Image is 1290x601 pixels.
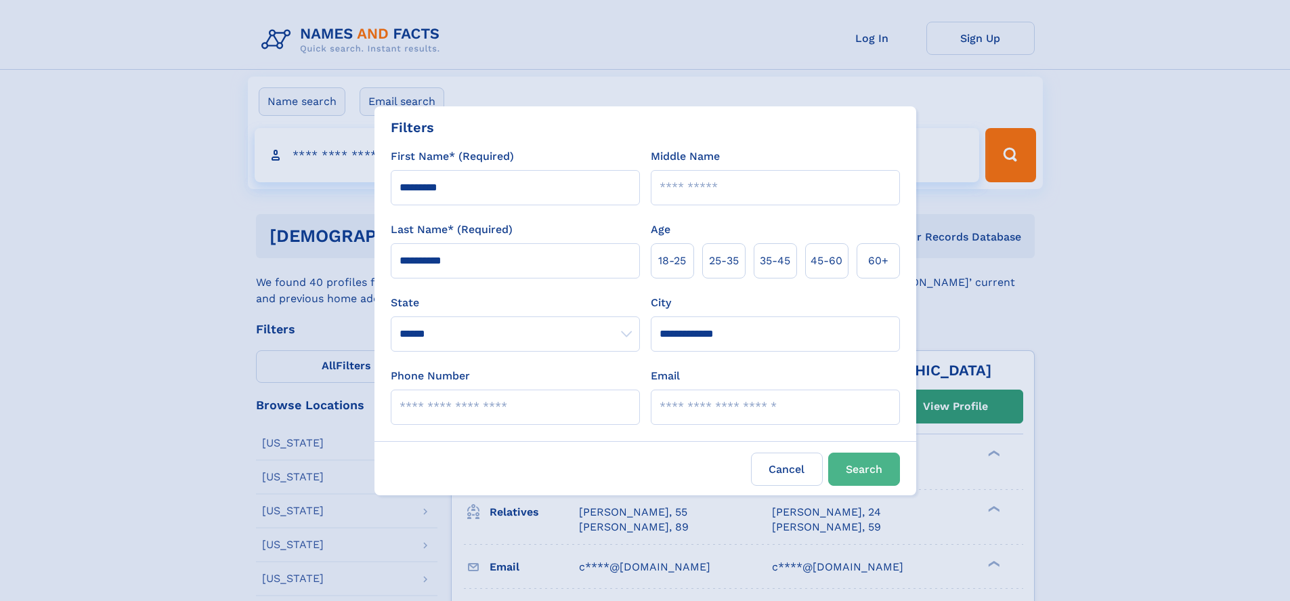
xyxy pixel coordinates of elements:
[391,117,434,138] div: Filters
[651,368,680,384] label: Email
[391,295,640,311] label: State
[391,148,514,165] label: First Name* (Required)
[658,253,686,269] span: 18‑25
[760,253,790,269] span: 35‑45
[811,253,842,269] span: 45‑60
[391,222,513,238] label: Last Name* (Required)
[709,253,739,269] span: 25‑35
[868,253,888,269] span: 60+
[651,148,720,165] label: Middle Name
[391,368,470,384] label: Phone Number
[651,222,670,238] label: Age
[651,295,671,311] label: City
[751,453,823,486] label: Cancel
[828,453,900,486] button: Search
